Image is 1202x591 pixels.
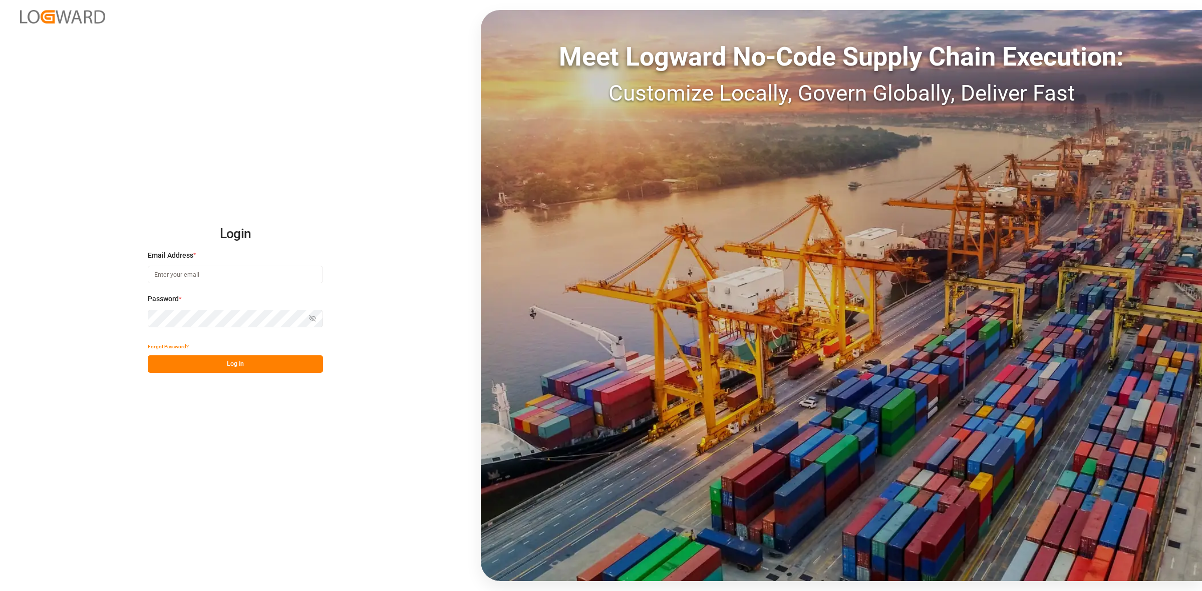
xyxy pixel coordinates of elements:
div: Customize Locally, Govern Globally, Deliver Fast [481,77,1202,110]
button: Forgot Password? [148,338,189,355]
img: Logward_new_orange.png [20,10,105,24]
span: Email Address [148,250,193,261]
span: Password [148,294,179,304]
button: Log In [148,355,323,373]
div: Meet Logward No-Code Supply Chain Execution: [481,38,1202,77]
input: Enter your email [148,266,323,283]
h2: Login [148,218,323,250]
